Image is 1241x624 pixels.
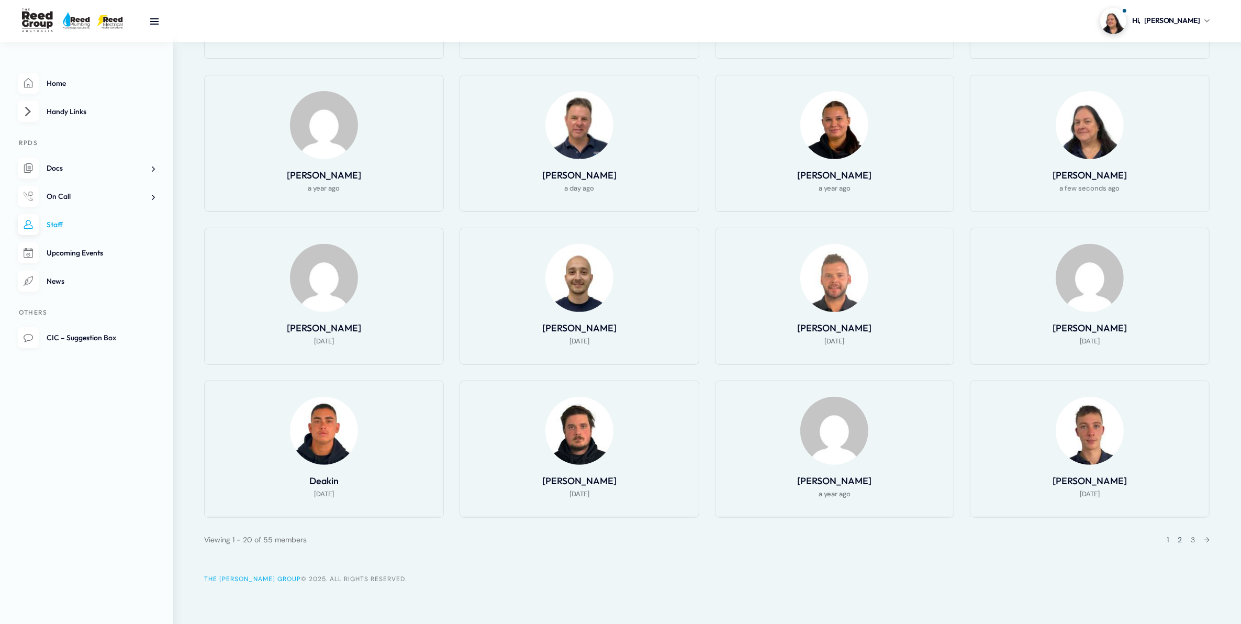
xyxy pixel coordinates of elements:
span: [DATE] [1080,488,1100,500]
a: [PERSON_NAME] [287,322,361,334]
span: 1 [1167,535,1169,544]
img: Profile picture of Carmen Montalto [1100,8,1126,34]
img: Profile Photo [545,244,613,312]
a: [PERSON_NAME] [542,169,617,181]
a: [PERSON_NAME] [542,322,617,334]
a: [PERSON_NAME] [797,475,871,487]
div: © 2025. All Rights Reserved. [204,573,1210,585]
img: Profile Photo [290,397,358,465]
div: Viewing 1 - 20 of 55 members [204,533,307,546]
span: [DATE] [824,335,844,348]
span: Hi, [1132,15,1141,26]
img: Profile Photo [290,91,358,159]
a: [PERSON_NAME] [542,475,617,487]
img: Profile Photo [1056,397,1124,465]
img: Profile Photo [1056,91,1124,159]
a: [PERSON_NAME] [1053,169,1127,181]
span: a day ago [564,182,594,195]
a: Deakin [309,475,339,487]
a: [PERSON_NAME] [1053,322,1127,334]
span: [DATE] [569,335,589,348]
img: Profile Photo [800,91,868,159]
span: [DATE] [314,488,334,500]
span: [DATE] [314,335,334,348]
img: Profile Photo [545,397,613,465]
img: Profile Photo [545,91,613,159]
a: [PERSON_NAME] [287,169,361,181]
img: Profile Photo [800,397,868,465]
a: The [PERSON_NAME] Group [204,575,301,583]
img: Profile Photo [800,244,868,312]
span: [DATE] [569,488,589,500]
a: [PERSON_NAME] [797,169,871,181]
img: Profile Photo [290,244,358,312]
a: [PERSON_NAME] [1053,475,1127,487]
img: Profile Photo [1056,244,1124,312]
a: [PERSON_NAME] [797,322,871,334]
a: Profile picture of Carmen MontaltoHi,[PERSON_NAME] [1100,8,1210,34]
a: 3 [1191,535,1195,544]
span: a year ago [819,488,851,500]
span: [DATE] [1080,335,1100,348]
a: 2 [1178,535,1182,544]
span: a year ago [819,182,851,195]
span: a year ago [308,182,340,195]
span: [PERSON_NAME] [1144,15,1200,26]
span: a few seconds ago [1060,182,1120,195]
a: → [1204,535,1210,544]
